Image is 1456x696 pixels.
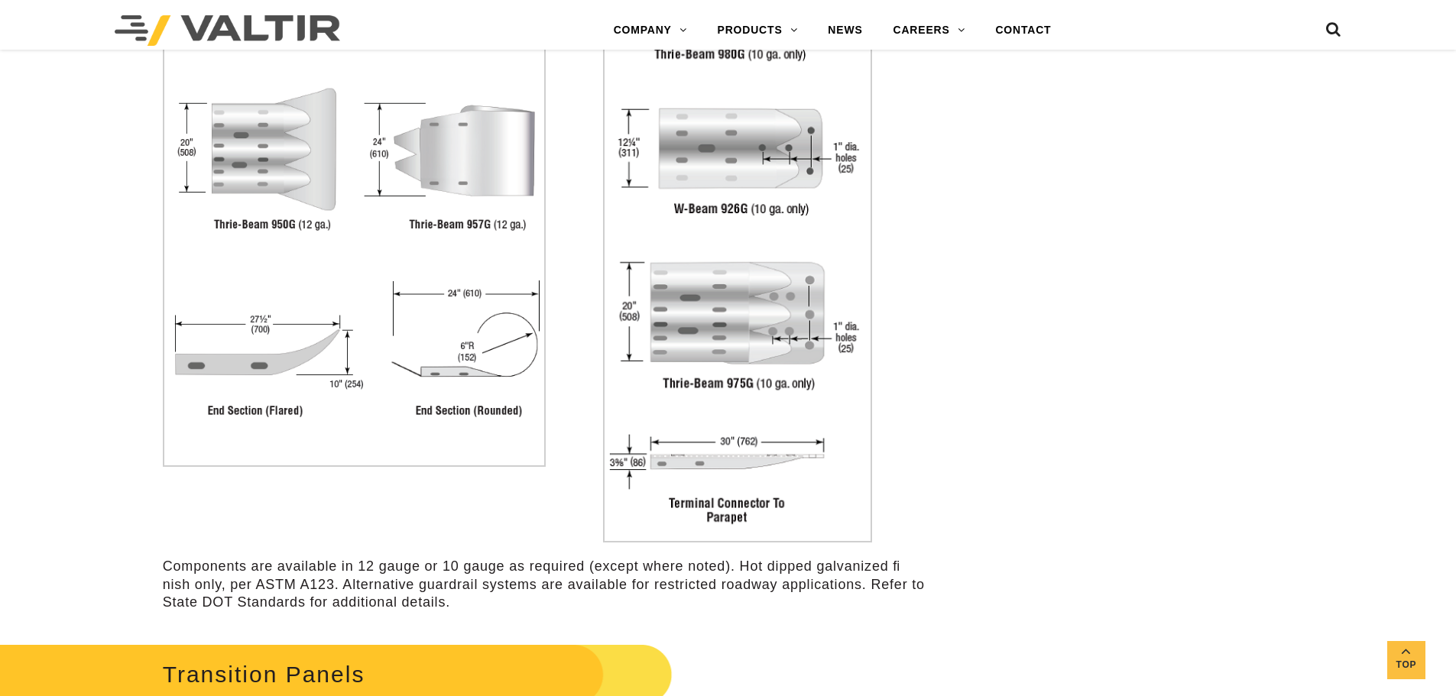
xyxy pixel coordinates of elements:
[878,15,981,46] a: CAREERS
[115,15,340,46] img: Valtir
[1387,641,1425,679] a: Top
[812,15,877,46] a: NEWS
[163,535,929,611] p: Components are available in 12 gauge or 10 gauge as required (except where noted). Hot dipped gal...
[598,15,702,46] a: COMPANY
[1387,656,1425,674] span: Top
[702,15,813,46] a: PRODUCTS
[980,15,1066,46] a: CONTACT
